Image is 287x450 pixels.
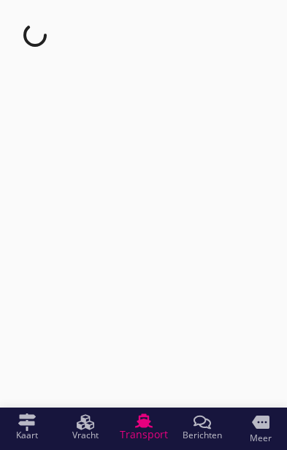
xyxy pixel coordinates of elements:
[183,431,222,440] span: Berichten
[115,408,173,447] a: Transport
[120,430,168,440] span: Transport
[252,413,269,431] i: more
[173,408,231,447] a: Berichten
[56,408,115,447] a: Vracht
[16,431,38,440] span: Kaart
[250,434,272,443] span: Meer
[72,431,99,440] span: Vracht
